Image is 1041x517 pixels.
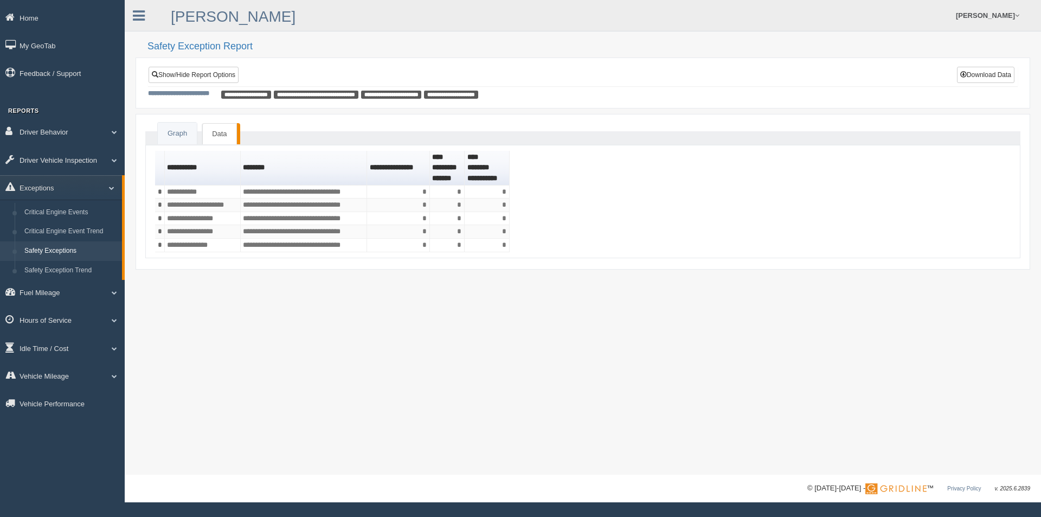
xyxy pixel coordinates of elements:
[171,8,295,25] a: [PERSON_NAME]
[165,151,241,186] th: Sort column
[947,486,981,492] a: Privacy Policy
[202,123,236,145] a: Data
[995,486,1030,492] span: v. 2025.6.2839
[957,67,1014,83] button: Download Data
[20,222,122,241] a: Critical Engine Event Trend
[20,203,122,222] a: Critical Engine Events
[20,241,122,261] a: Safety Exceptions
[367,151,430,186] th: Sort column
[430,151,465,186] th: Sort column
[20,261,122,280] a: Safety Exception Trend
[865,483,927,494] img: Gridline
[158,123,197,145] a: Graph
[149,67,239,83] a: Show/Hide Report Options
[465,151,510,186] th: Sort column
[147,41,1030,52] h2: Safety Exception Report
[241,151,367,186] th: Sort column
[807,483,1030,494] div: © [DATE]-[DATE] - ™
